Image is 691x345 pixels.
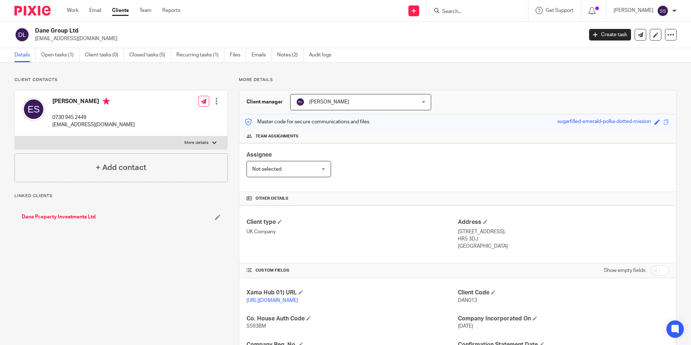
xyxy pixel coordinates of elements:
p: HR5 3DJ [458,235,669,243]
a: Recurring tasks (1) [176,48,224,62]
input: Search [441,9,506,15]
a: Notes (2) [277,48,304,62]
img: svg%3E [22,98,45,121]
p: Linked clients [14,193,228,199]
img: svg%3E [14,27,30,42]
h4: [PERSON_NAME] [52,98,135,107]
h4: Company Incorporated On [458,315,669,323]
a: Team [140,7,151,14]
span: Team assignments [256,133,299,139]
img: svg%3E [657,5,669,17]
h4: Co. House Auth Code [246,315,458,323]
a: Work [67,7,78,14]
p: 0730 945 2449 [52,114,135,121]
p: [STREET_ADDRESS], [458,228,669,235]
a: Email [89,7,101,14]
p: More details [184,140,209,146]
a: Create task [589,29,631,41]
div: sugarfilled-emerald-polka-dotted-mission [557,118,651,126]
span: Other details [256,196,288,201]
a: Closed tasks (5) [129,48,171,62]
img: Pixie [14,6,51,16]
h2: Dane Group Ltd [35,27,469,35]
p: Client contacts [14,77,228,83]
span: [PERSON_NAME] [309,99,349,105]
h4: Client type [246,218,458,226]
h4: + Add contact [96,162,146,173]
p: More details [239,77,677,83]
a: Details [14,48,36,62]
span: [DATE] [458,324,473,329]
p: [PERSON_NAME] [614,7,653,14]
a: Audit logs [309,48,337,62]
a: Open tasks (1) [41,48,80,62]
span: Get Support [546,8,574,13]
h3: Client manager [246,98,283,106]
i: Primary [103,98,110,105]
h4: Client Code [458,289,669,297]
a: Clients [112,7,129,14]
a: Dane Property Investments Ltd [22,213,96,221]
a: Reports [162,7,180,14]
p: UK Company [246,228,458,235]
span: S593BM [246,324,266,329]
label: Show empty fields [604,267,645,274]
a: Emails [252,48,272,62]
span: DAN013 [458,298,477,303]
h4: Address [458,218,669,226]
a: Client tasks (0) [85,48,124,62]
a: [URL][DOMAIN_NAME] [246,298,298,303]
p: [GEOGRAPHIC_DATA] [458,243,669,250]
p: Master code for secure communications and files [245,118,369,125]
span: Not selected [252,167,282,172]
p: [EMAIL_ADDRESS][DOMAIN_NAME] [35,35,578,42]
h4: CUSTOM FIELDS [246,268,458,273]
a: Files [230,48,246,62]
h4: Xama Hub 01) URL [246,289,458,297]
p: [EMAIL_ADDRESS][DOMAIN_NAME] [52,121,135,128]
span: Assignee [246,152,272,158]
img: svg%3E [296,98,305,106]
